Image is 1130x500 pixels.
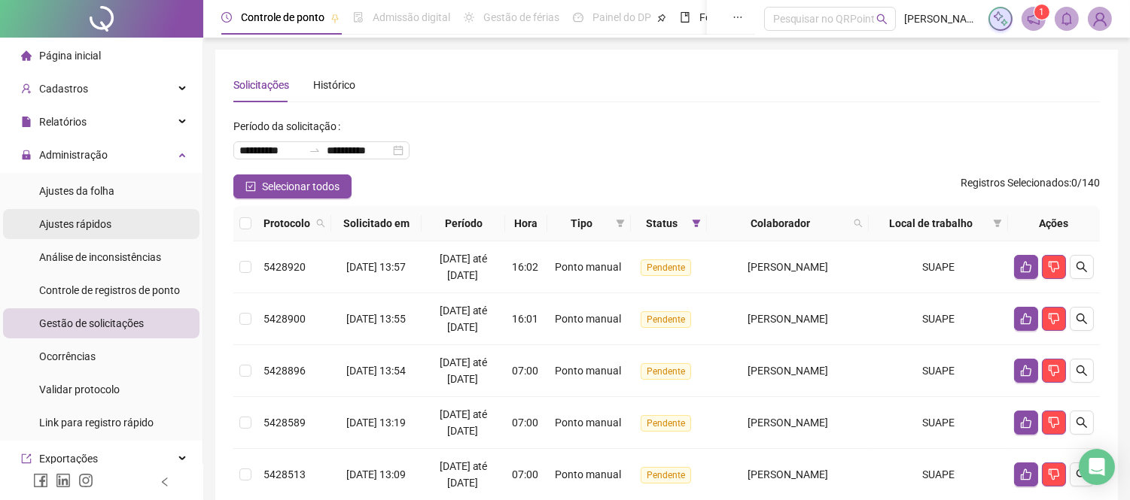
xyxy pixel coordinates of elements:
span: [DATE] até [DATE] [440,305,488,333]
th: Hora [505,206,547,241]
span: user-add [21,83,32,94]
span: [DATE] 13:57 [346,261,406,273]
span: search [876,14,888,25]
span: 07:00 [512,417,538,429]
span: Local de trabalho [875,215,987,232]
span: Pendente [641,467,691,483]
span: Administração [39,149,108,161]
span: Relatórios [39,116,87,128]
span: to [309,144,321,156]
span: search [1076,261,1088,273]
span: instagram [78,473,93,488]
span: Cadastros [39,83,88,95]
span: 5428589 [263,417,306,429]
span: home [21,50,32,61]
span: Exportações [39,453,98,465]
span: [PERSON_NAME] - Perbras [905,11,979,27]
span: lock [21,150,32,160]
th: Solicitado em [331,206,422,241]
span: bell [1060,12,1074,26]
span: file [21,117,32,127]
span: Gestão de solicitações [39,317,144,329]
span: left [160,477,170,487]
span: search [851,212,866,235]
span: [PERSON_NAME] [748,417,828,429]
td: SUAPE [869,397,1008,449]
span: [DATE] até [DATE] [440,253,488,281]
sup: 1 [1034,5,1049,20]
span: 16:01 [512,313,538,325]
span: Registros Selecionados [961,177,1069,189]
span: Ocorrências [39,350,96,362]
span: search [1076,468,1088,480]
span: swap-right [309,144,321,156]
span: 5428900 [263,313,306,325]
span: Tipo [553,215,610,232]
span: Protocolo [263,215,310,232]
div: Open Intercom Messenger [1079,449,1115,485]
span: like [1020,417,1032,429]
span: Selecionar todos [262,178,340,195]
span: filter [692,219,701,228]
span: dislike [1048,365,1060,377]
span: Ponto manual [555,261,621,273]
span: like [1020,468,1032,480]
button: Selecionar todos [233,174,352,198]
span: Ponto manual [555,365,621,377]
span: filter [616,219,625,228]
span: : 0 / 140 [961,174,1100,198]
span: Folha de pagamento [699,11,796,23]
td: SUAPE [869,345,1008,397]
span: filter [993,219,1002,228]
div: Histórico [313,77,355,93]
span: clock-circle [221,12,232,23]
span: filter [990,212,1005,235]
span: dislike [1048,417,1060,429]
span: filter [689,212,704,235]
label: Período da solicitação [233,114,346,138]
span: [PERSON_NAME] [748,261,828,273]
div: Solicitações [233,77,289,93]
span: sun [464,12,474,23]
span: 07:00 [512,365,538,377]
span: Admissão digital [373,11,450,23]
span: Status [637,215,686,232]
span: dislike [1048,313,1060,325]
span: dashboard [573,12,583,23]
span: [DATE] até [DATE] [440,356,488,385]
span: 16:02 [512,261,538,273]
span: Pendente [641,415,691,432]
span: pushpin [657,14,666,23]
span: search [313,212,328,235]
span: notification [1027,12,1040,26]
span: Ajustes rápidos [39,218,111,230]
img: sparkle-icon.fc2bf0ac1784a2077858766a79e2daf3.svg [992,11,1009,27]
span: [PERSON_NAME] [748,313,828,325]
span: Controle de registros de ponto [39,284,180,296]
span: like [1020,365,1032,377]
span: Controle de ponto [241,11,324,23]
span: search [316,219,325,228]
th: Período [422,206,505,241]
span: dislike [1048,261,1060,273]
span: Ponto manual [555,313,621,325]
span: Análise de inconsistências [39,251,161,263]
span: export [21,453,32,464]
span: [DATE] até [DATE] [440,408,488,437]
span: Colaborador [713,215,848,232]
span: 1 [1040,7,1045,17]
span: Página inicial [39,50,101,62]
span: file-done [353,12,364,23]
span: Pendente [641,311,691,328]
span: 07:00 [512,468,538,480]
span: [DATE] 13:54 [346,365,406,377]
span: Ajustes da folha [39,185,114,197]
span: [PERSON_NAME] [748,365,828,377]
span: Validar protocolo [39,383,120,395]
span: Gestão de férias [483,11,559,23]
span: dislike [1048,468,1060,480]
span: Pendente [641,259,691,276]
span: 5428896 [263,365,306,377]
span: search [1076,417,1088,429]
span: search [854,219,863,228]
